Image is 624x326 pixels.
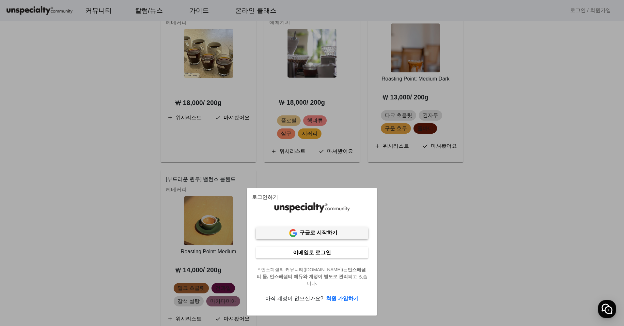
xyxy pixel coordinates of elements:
[2,207,43,223] a: 홈
[60,217,68,222] span: 대화
[43,207,84,223] a: 대화
[84,207,125,223] a: 설정
[293,250,331,255] b: 이메일로 로그인
[21,216,24,222] span: 홈
[300,230,337,235] b: 구글로 시작하기
[265,296,323,301] span: 아직 계정이 없으신가요?
[265,296,359,301] a: 아직 계정이 없으신가요?회원 가입하기
[256,227,368,239] a: 구글로 시작하기
[101,216,109,222] span: 설정
[256,247,368,259] a: 이메일로 로그인
[252,193,278,201] mat-card-title: 로그인하기
[326,296,359,301] b: 회원 가입하기
[252,266,372,287] span: * 언스페셜티 커뮤니티([DOMAIN_NAME])는 되고 있습니다.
